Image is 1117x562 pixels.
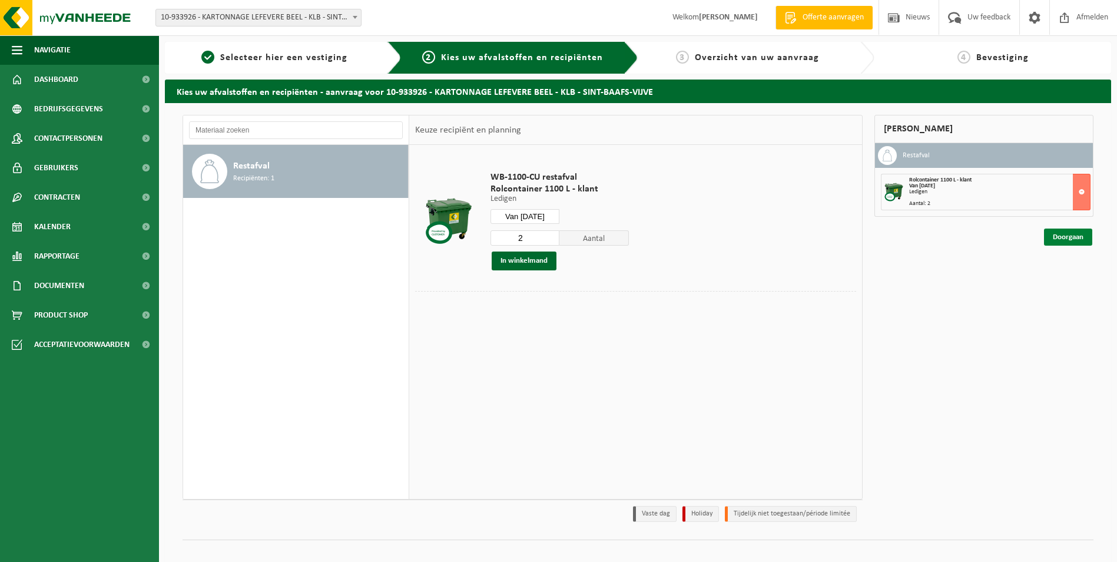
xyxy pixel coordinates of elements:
[490,171,629,183] span: WB-1100-CU restafval
[233,173,274,184] span: Recipiënten: 1
[800,12,867,24] span: Offerte aanvragen
[559,230,629,246] span: Aantal
[233,159,270,173] span: Restafval
[976,53,1029,62] span: Bevestiging
[183,145,409,198] button: Restafval Recipiënten: 1
[34,65,78,94] span: Dashboard
[695,53,819,62] span: Overzicht van uw aanvraag
[490,209,560,224] input: Selecteer datum
[165,80,1111,103] h2: Kies uw afvalstoffen en recipiënten - aanvraag voor 10-933926 - KARTONNAGE LEFEVERE BEEL - KLB - ...
[422,51,435,64] span: 2
[34,212,71,242] span: Kalender
[220,53,347,62] span: Selecteer hier een vestiging
[34,242,79,271] span: Rapportage
[492,252,556,270] button: In winkelmand
[909,189,1090,195] div: Ledigen
[441,53,603,62] span: Kies uw afvalstoffen en recipiënten
[957,51,970,64] span: 4
[34,271,84,300] span: Documenten
[1044,229,1092,246] a: Doorgaan
[775,6,873,29] a: Offerte aanvragen
[155,9,362,27] span: 10-933926 - KARTONNAGE LEFEVERE BEEL - KLB - SINT-BAAFS-VIJVE
[34,124,102,153] span: Contactpersonen
[34,183,80,212] span: Contracten
[34,300,88,330] span: Product Shop
[725,506,857,522] li: Tijdelijk niet toegestaan/période limitée
[189,121,403,139] input: Materiaal zoeken
[909,183,935,189] strong: Van [DATE]
[903,146,930,165] h3: Restafval
[909,201,1090,207] div: Aantal: 2
[633,506,677,522] li: Vaste dag
[34,35,71,65] span: Navigatie
[156,9,361,26] span: 10-933926 - KARTONNAGE LEFEVERE BEEL - KLB - SINT-BAAFS-VIJVE
[171,51,378,65] a: 1Selecteer hier een vestiging
[34,94,103,124] span: Bedrijfsgegevens
[874,115,1093,143] div: [PERSON_NAME]
[490,195,629,203] p: Ledigen
[201,51,214,64] span: 1
[34,330,130,359] span: Acceptatievoorwaarden
[699,13,758,22] strong: [PERSON_NAME]
[34,153,78,183] span: Gebruikers
[490,183,629,195] span: Rolcontainer 1100 L - klant
[909,177,972,183] span: Rolcontainer 1100 L - klant
[682,506,719,522] li: Holiday
[409,115,527,145] div: Keuze recipiënt en planning
[676,51,689,64] span: 3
